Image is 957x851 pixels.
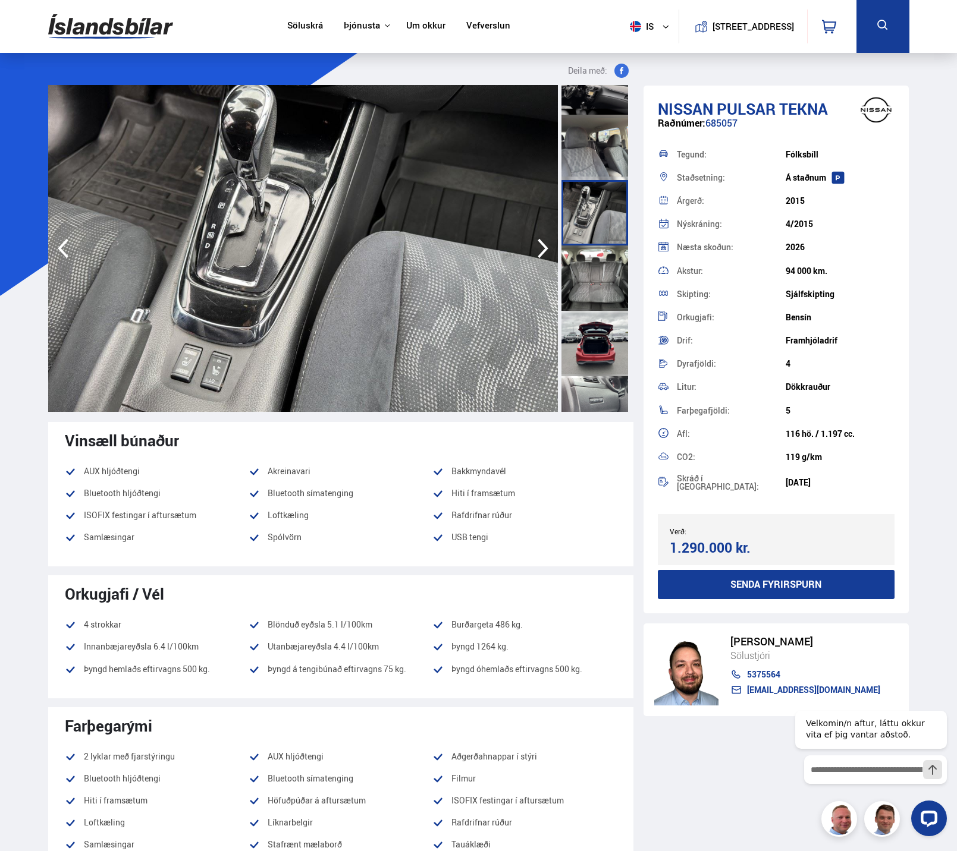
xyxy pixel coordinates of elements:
[658,98,713,119] span: Nissan
[786,313,895,322] div: Bensín
[406,20,445,33] a: Um okkur
[65,508,249,522] li: ISOFIX festingar í aftursætum
[344,20,380,31] button: Þjónusta
[717,21,790,31] button: [STREET_ADDRESS]
[786,289,895,299] div: Sjálfskipting
[677,150,786,159] div: Tegund:
[677,243,786,251] div: Næsta skoðun:
[677,313,786,322] div: Orkugjafi:
[685,10,801,43] a: [STREET_ADDRESS]
[65,530,249,544] li: Samlæsingar
[786,173,895,182] div: Á staðnum
[654,634,718,705] img: nhp88E3Fdnt1Opn2.png
[65,662,249,676] li: Þyngd hemlaðs eftirvagns 500 kg.
[670,527,776,535] div: Verð:
[466,20,510,33] a: Vefverslun
[287,20,323,33] a: Söluskrá
[65,464,249,478] li: AUX hljóðtengi
[249,464,432,478] li: Akreinavari
[630,21,641,32] img: svg+xml;base64,PHN2ZyB4bWxucz0iaHR0cDovL3d3dy53My5vcmcvMjAwMC9zdmciIHdpZHRoPSI1MTIiIGhlaWdodD0iNT...
[717,98,828,119] span: Pulsar TEKNA
[786,196,895,206] div: 2015
[730,635,880,648] div: [PERSON_NAME]
[677,220,786,228] div: Nýskráning:
[432,815,616,830] li: Rafdrifnar rúður
[432,508,616,522] li: Rafdrifnar rúður
[677,336,786,345] div: Drif:
[65,771,249,786] li: Bluetooth hljóðtengi
[677,453,786,461] div: CO2:
[625,9,679,44] button: is
[677,383,786,391] div: Litur:
[658,118,895,141] div: 685057
[432,793,616,808] li: ISOFIX festingar í aftursætum
[568,64,607,78] span: Deila með:
[432,530,616,552] li: USB tengi
[65,815,249,830] li: Loftkæling
[677,360,786,368] div: Dyrafjöldi:
[563,64,633,78] button: Deila með:
[658,116,705,130] span: Raðnúmer:
[786,452,895,462] div: 119 g/km
[249,530,432,544] li: Spólvörn
[432,464,616,478] li: Bakkmyndavél
[65,793,249,808] li: Hiti í framsætum
[65,431,617,449] div: Vinsæll búnaður
[65,639,249,654] li: Innanbæjareyðsla 6.4 l/100km
[730,648,880,663] div: Sölustjóri
[65,486,249,500] li: Bluetooth hljóðtengi
[249,793,432,808] li: Höfuðpúðar á aftursætum
[48,85,558,412] img: 3603281.jpeg
[432,749,616,764] li: Aðgerðahnappar í stýri
[670,540,773,556] div: 1.290.000 kr.
[249,771,432,786] li: Bluetooth símatenging
[786,689,952,846] iframe: LiveChat chat widget
[677,290,786,298] div: Skipting:
[65,749,249,764] li: 2 lyklar með fjarstýringu
[249,815,432,830] li: Líknarbelgir
[677,430,786,438] div: Afl:
[432,771,616,786] li: Filmur
[432,617,616,632] li: Burðargeta 486 kg.
[730,685,880,695] a: [EMAIL_ADDRESS][DOMAIN_NAME]
[65,585,617,603] div: Orkugjafi / Vél
[786,150,895,159] div: Fólksbíll
[48,7,173,46] img: G0Ugv5HjCgRt.svg
[249,749,432,764] li: AUX hljóðtengi
[432,662,616,684] li: Þyngd óhemlaðs eftirvagns 500 kg.
[786,382,895,392] div: Dökkrauður
[852,92,900,128] img: brand logo
[249,486,432,500] li: Bluetooth símatenging
[786,266,895,276] div: 94 000 km.
[786,336,895,345] div: Framhjóladrif
[249,617,432,632] li: Blönduð eyðsla 5.1 l/100km
[658,570,895,599] button: Senda fyrirspurn
[677,267,786,275] div: Akstur:
[786,242,895,252] div: 2026
[677,197,786,205] div: Árgerð:
[249,508,432,522] li: Loftkæling
[432,486,616,500] li: Hiti í framsætum
[677,174,786,182] div: Staðsetning:
[730,670,880,679] a: 5375564
[677,406,786,415] div: Farþegafjöldi:
[786,429,895,439] div: 116 hö. / 1.197 cc.
[786,359,895,368] div: 4
[249,662,432,676] li: Þyngd á tengibúnað eftirvagns 75 kg.
[432,639,616,654] li: Þyngd 1264 kg.
[677,474,786,491] div: Skráð í [GEOGRAPHIC_DATA]:
[625,21,655,32] span: is
[786,406,895,415] div: 5
[249,639,432,654] li: Utanbæjareyðsla 4.4 l/100km
[65,617,249,632] li: 4 strokkar
[786,478,895,487] div: [DATE]
[65,717,617,735] div: Farþegarými
[786,219,895,229] div: 4/2015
